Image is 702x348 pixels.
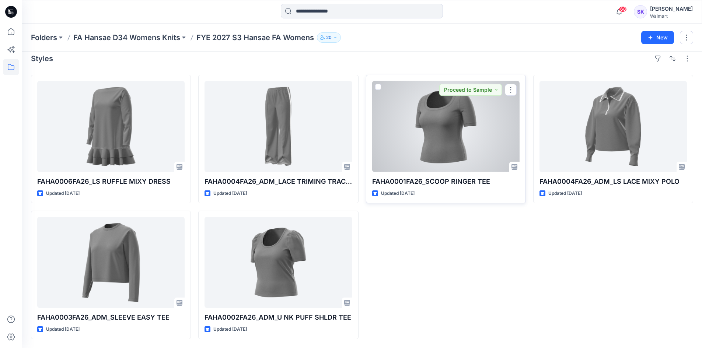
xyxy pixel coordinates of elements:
h4: Styles [31,54,53,63]
a: FAHA0003FA26_ADM_SLEEVE EASY TEE [37,217,185,308]
p: 20 [326,34,332,42]
a: FAHA0002FA26_ADM_U NK PUFF SHLDR TEE [205,217,352,308]
button: New [641,31,674,44]
div: Walmart [650,13,693,19]
p: Updated [DATE] [213,190,247,197]
a: FAHA0006FA26_LS RUFFLE MIXY DRESS [37,81,185,172]
p: Updated [DATE] [381,190,415,197]
p: Updated [DATE] [46,326,80,333]
p: FAHA0004FA26_ADM_LACE TRIMING TRACKPANT [205,176,352,187]
a: FAHA0004FA26_ADM_LACE TRIMING TRACKPANT [205,81,352,172]
span: 68 [619,6,627,12]
button: 20 [317,32,341,43]
div: [PERSON_NAME] [650,4,693,13]
p: FAHA0002FA26_ADM_U NK PUFF SHLDR TEE [205,312,352,323]
a: FAHA0001FA26_SCOOP RINGER TEE [372,81,520,172]
p: FAHA0003FA26_ADM_SLEEVE EASY TEE [37,312,185,323]
p: FYE 2027 S3 Hansae FA Womens [196,32,314,43]
p: Updated [DATE] [46,190,80,197]
a: FAHA0004FA26_ADM_LS LACE MIXY POLO [539,81,687,172]
p: FAHA0004FA26_ADM_LS LACE MIXY POLO [539,176,687,187]
p: Updated [DATE] [213,326,247,333]
p: Updated [DATE] [548,190,582,197]
a: FA Hansae D34 Womens Knits [73,32,180,43]
a: Folders [31,32,57,43]
p: FAHA0001FA26_SCOOP RINGER TEE [372,176,520,187]
p: FAHA0006FA26_LS RUFFLE MIXY DRESS [37,176,185,187]
div: SK [634,5,647,18]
